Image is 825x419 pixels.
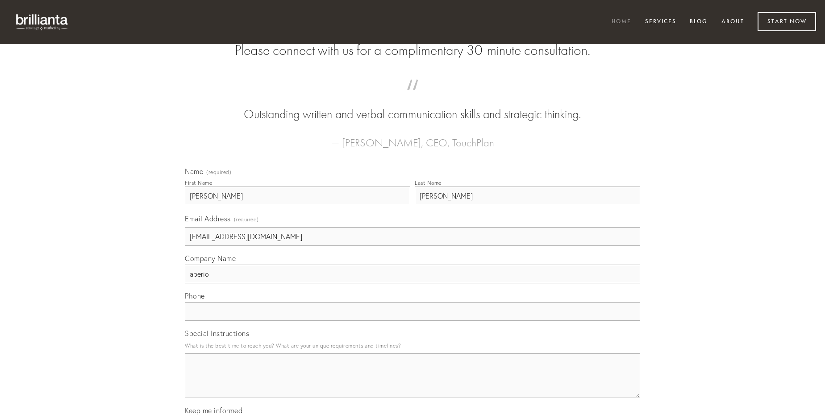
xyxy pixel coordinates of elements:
[185,179,212,186] div: First Name
[185,254,236,263] span: Company Name
[185,214,231,223] span: Email Address
[185,340,640,352] p: What is the best time to reach you? What are your unique requirements and timelines?
[199,88,626,123] blockquote: Outstanding written and verbal communication skills and strategic thinking.
[185,167,203,176] span: Name
[9,9,76,35] img: brillianta - research, strategy, marketing
[185,329,249,338] span: Special Instructions
[639,15,682,29] a: Services
[185,406,242,415] span: Keep me informed
[234,213,259,225] span: (required)
[199,123,626,152] figcaption: — [PERSON_NAME], CEO, TouchPlan
[606,15,637,29] a: Home
[199,88,626,106] span: “
[185,291,205,300] span: Phone
[684,15,713,29] a: Blog
[758,12,816,31] a: Start Now
[415,179,442,186] div: Last Name
[206,170,231,175] span: (required)
[716,15,750,29] a: About
[185,42,640,59] h2: Please connect with us for a complimentary 30-minute consultation.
